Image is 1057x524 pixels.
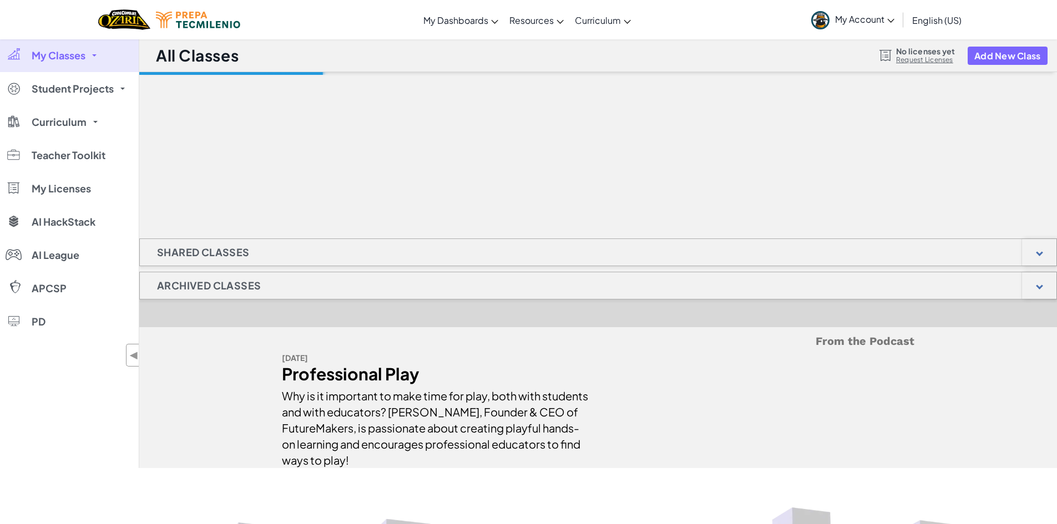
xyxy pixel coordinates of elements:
span: My Licenses [32,184,91,194]
h5: From the Podcast [282,333,914,350]
h1: Archived Classes [140,272,278,299]
img: Home [98,8,150,31]
a: Curriculum [569,5,636,35]
span: My Account [835,13,894,25]
h1: All Classes [156,45,239,66]
span: Resources [509,14,554,26]
a: Ozaria by CodeCombat logo [98,8,150,31]
span: No licenses yet [896,47,955,55]
a: My Account [806,2,900,37]
img: avatar [811,11,830,29]
span: My Classes [32,50,85,60]
img: Tecmilenio logo [156,12,240,28]
span: My Dashboards [423,14,488,26]
a: Request Licenses [896,55,955,64]
span: ◀ [129,347,139,363]
span: Curriculum [32,117,87,127]
div: Professional Play [282,366,590,382]
div: [DATE] [282,350,590,366]
span: AI League [32,250,79,260]
span: Curriculum [575,14,621,26]
button: Add New Class [968,47,1048,65]
h1: Shared Classes [140,238,267,266]
span: AI HackStack [32,217,95,227]
div: Why is it important to make time for play, both with students and with educators? [PERSON_NAME], ... [282,382,590,468]
a: My Dashboards [418,5,504,35]
a: Resources [504,5,569,35]
span: English (US) [912,14,962,26]
span: Teacher Toolkit [32,150,105,160]
a: English (US) [907,5,967,35]
span: Student Projects [32,84,114,94]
